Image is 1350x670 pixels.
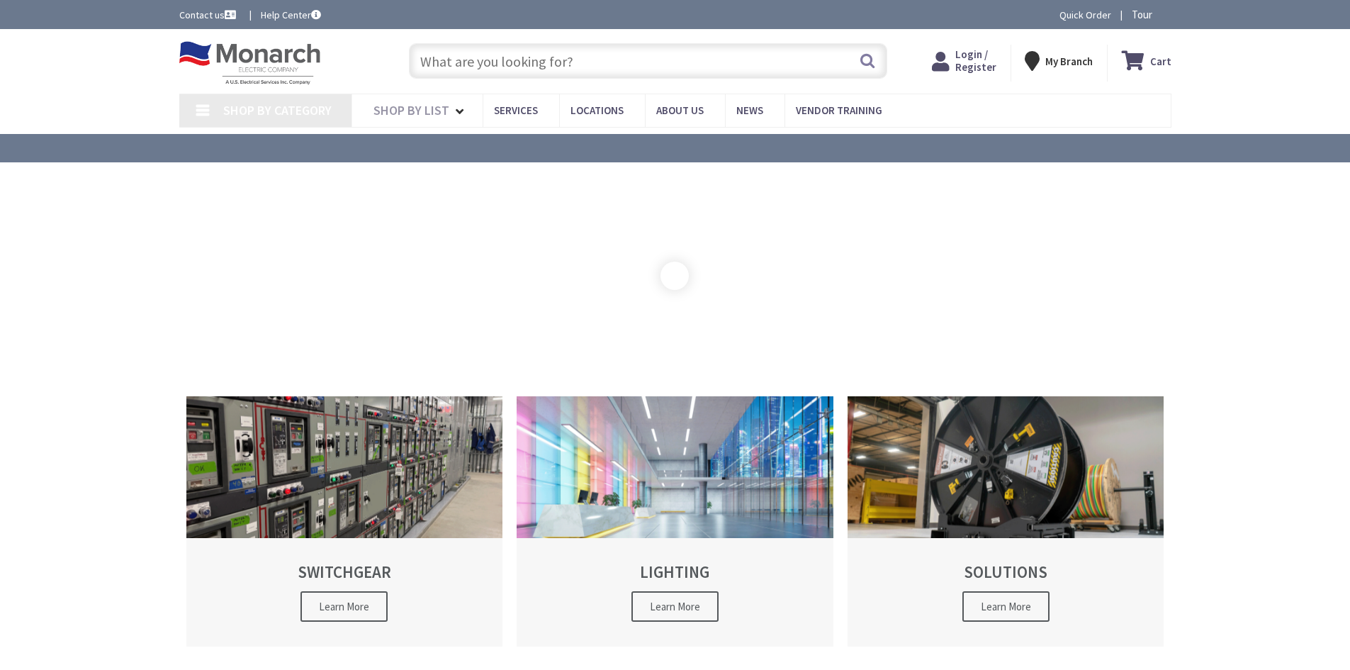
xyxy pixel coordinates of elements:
img: Monarch Electric Company [179,41,321,85]
span: Shop By Category [223,102,332,118]
strong: My Branch [1045,55,1093,68]
span: Learn More [300,591,388,622]
span: Learn More [962,591,1050,622]
span: News [736,104,763,117]
a: Cart [1122,48,1171,74]
span: Tour [1132,8,1168,21]
span: Login / Register [955,48,996,74]
a: Help Center [261,8,321,22]
span: Shop By List [373,102,449,118]
span: Services [494,104,538,117]
span: Vendor Training [796,104,882,117]
a: Quick Order [1059,8,1111,22]
a: Contact us [179,8,239,22]
span: About Us [656,104,704,117]
input: What are you looking for? [409,43,887,79]
strong: Cart [1150,48,1171,74]
h2: SWITCHGEAR [211,563,478,581]
a: SWITCHGEAR Learn More [186,396,503,647]
span: Learn More [631,591,719,622]
a: Login / Register [932,48,996,74]
h2: SOLUTIONS [872,563,1140,581]
a: SOLUTIONS Learn More [848,396,1164,647]
a: LIGHTING Learn More [517,396,833,647]
span: Locations [570,104,624,117]
div: My Branch [1025,48,1093,74]
h2: LIGHTING [541,563,809,581]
